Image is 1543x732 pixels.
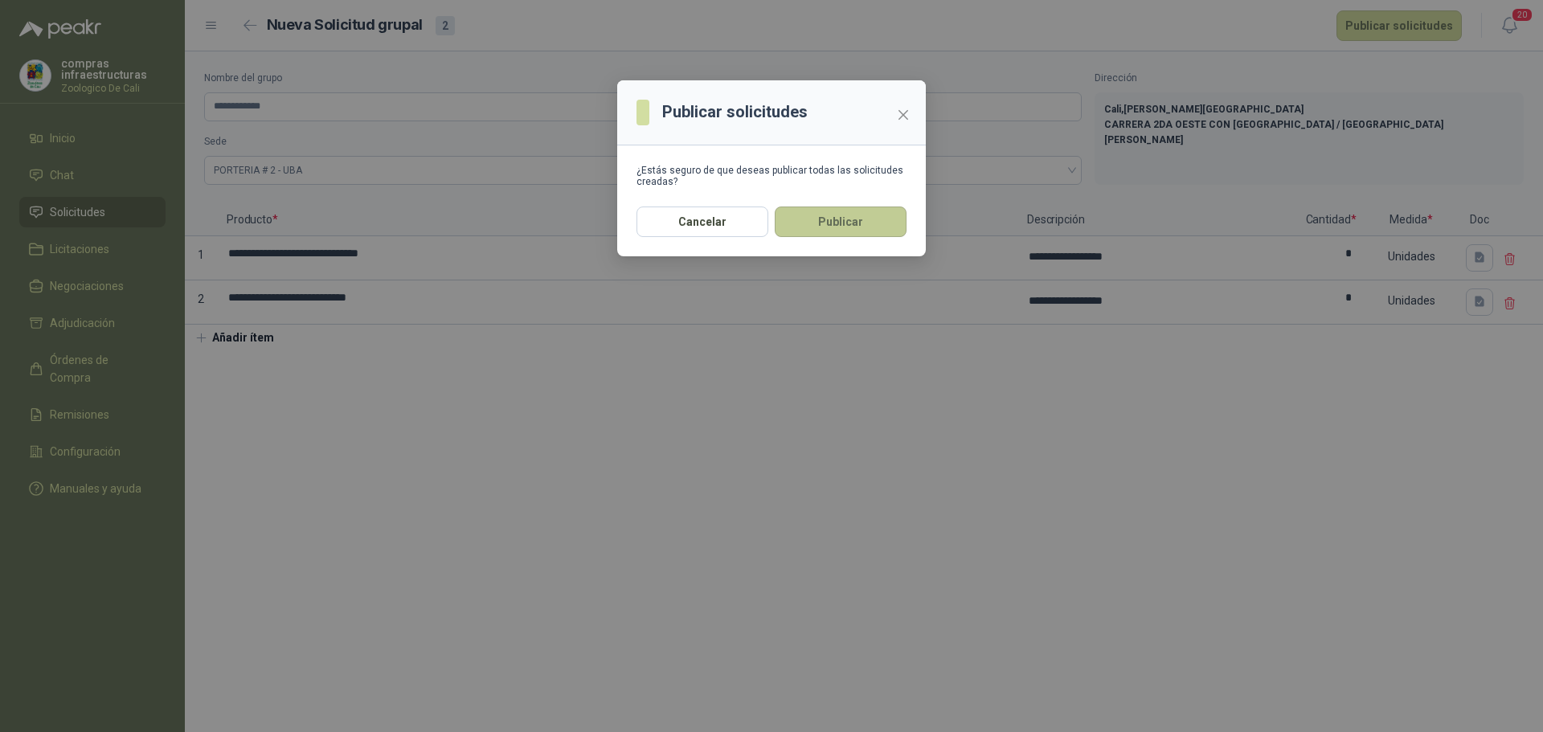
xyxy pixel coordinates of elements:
button: Cancelar [636,207,768,237]
span: close [897,108,910,121]
h3: Publicar solicitudes [662,100,808,125]
button: Publicar [775,207,907,237]
div: ¿Estás seguro de que deseas publicar todas las solicitudes creadas? [636,165,907,187]
button: Close [890,102,916,128]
